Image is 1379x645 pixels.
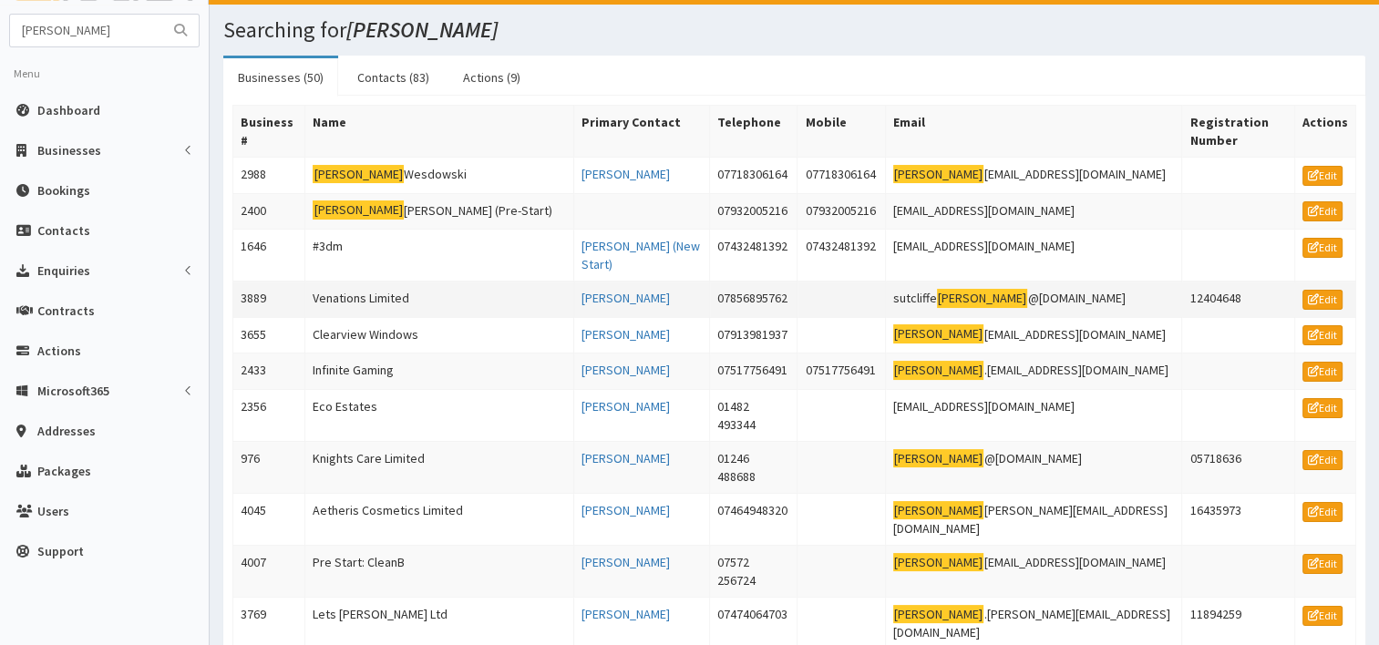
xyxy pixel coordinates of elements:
td: 2988 [233,157,305,193]
td: 2400 [233,193,305,230]
a: [PERSON_NAME] [581,290,670,306]
th: Actions [1294,105,1355,157]
td: 976 [233,441,305,493]
a: Edit [1302,290,1343,310]
a: Edit [1302,502,1343,522]
mark: [PERSON_NAME] [313,200,404,220]
td: Knights Care Limited [305,441,574,493]
a: Contacts (83) [343,58,444,97]
span: Dashboard [37,102,100,118]
td: 07517756491 [798,353,885,390]
td: [EMAIL_ADDRESS][DOMAIN_NAME] [885,545,1182,597]
a: Actions (9) [448,58,535,97]
td: Venations Limited [305,282,574,318]
td: [PERSON_NAME] (Pre-Start) [305,193,574,230]
a: [PERSON_NAME] [581,502,670,518]
td: [EMAIL_ADDRESS][DOMAIN_NAME] [885,157,1182,193]
span: Bookings [37,182,90,199]
td: 07432481392 [710,230,798,282]
a: Edit [1302,238,1343,258]
mark: [PERSON_NAME] [893,361,984,380]
a: Businesses (50) [223,58,338,97]
mark: [PERSON_NAME] [893,605,984,624]
td: 05718636 [1182,441,1295,493]
td: 4045 [233,493,305,545]
a: [PERSON_NAME] [581,362,670,378]
td: [PERSON_NAME][EMAIL_ADDRESS][DOMAIN_NAME] [885,493,1182,545]
td: Pre Start: CleanB [305,545,574,597]
th: Telephone [710,105,798,157]
mark: [PERSON_NAME] [893,449,984,468]
td: Clearview Windows [305,317,574,353]
a: [PERSON_NAME] [581,450,670,466]
a: [PERSON_NAME] [581,398,670,415]
th: Business # [233,105,305,157]
a: [PERSON_NAME] [581,166,670,182]
td: Wesdowski [305,157,574,193]
h1: Searching for [223,18,1365,42]
td: 07718306164 [710,157,798,193]
a: Edit [1302,201,1343,221]
span: Enquiries [37,262,90,279]
td: Infinite Gaming [305,353,574,390]
span: Actions [37,343,81,359]
td: 07517756491 [710,353,798,390]
td: 07932005216 [798,193,885,230]
input: Search... [10,15,163,46]
span: Addresses [37,423,96,439]
mark: [PERSON_NAME] [893,165,984,184]
td: [EMAIL_ADDRESS][DOMAIN_NAME] [885,193,1182,230]
a: Edit [1302,450,1343,470]
td: 07572 256724 [710,545,798,597]
td: 01246 488688 [710,441,798,493]
td: [EMAIL_ADDRESS][DOMAIN_NAME] [885,389,1182,441]
span: Support [37,543,84,559]
td: 07913981937 [710,317,798,353]
td: 3889 [233,282,305,318]
span: Businesses [37,142,101,159]
span: Packages [37,463,91,479]
a: [PERSON_NAME] (New Start) [581,238,700,272]
a: Edit [1302,166,1343,186]
a: Edit [1302,606,1343,626]
a: Edit [1302,362,1343,382]
a: Edit [1302,325,1343,345]
td: @[DOMAIN_NAME] [885,441,1182,493]
i: [PERSON_NAME] [346,15,498,44]
a: [PERSON_NAME] [581,554,670,570]
mark: [PERSON_NAME] [893,553,984,572]
td: 2433 [233,353,305,390]
span: Contacts [37,222,90,239]
td: sutcliffe @[DOMAIN_NAME] [885,282,1182,318]
th: Registration Number [1182,105,1295,157]
td: .[EMAIL_ADDRESS][DOMAIN_NAME] [885,353,1182,390]
td: 12404648 [1182,282,1295,318]
th: Email [885,105,1182,157]
mark: [PERSON_NAME] [893,324,984,343]
td: Aetheris Cosmetics Limited [305,493,574,545]
a: Edit [1302,398,1343,418]
mark: [PERSON_NAME] [937,289,1028,308]
td: 07464948320 [710,493,798,545]
td: Eco Estates [305,389,574,441]
span: Contracts [37,302,95,319]
td: #3dm [305,230,574,282]
td: [EMAIL_ADDRESS][DOMAIN_NAME] [885,230,1182,282]
th: Mobile [798,105,885,157]
a: [PERSON_NAME] [581,606,670,622]
span: Users [37,503,69,519]
td: 07856895762 [710,282,798,318]
td: 4007 [233,545,305,597]
th: Name [305,105,574,157]
td: 1646 [233,230,305,282]
mark: [PERSON_NAME] [313,165,404,184]
td: 07718306164 [798,157,885,193]
span: Microsoft365 [37,383,109,399]
a: [PERSON_NAME] [581,326,670,343]
td: [EMAIL_ADDRESS][DOMAIN_NAME] [885,317,1182,353]
mark: [PERSON_NAME] [893,501,984,520]
td: 01482 493344 [710,389,798,441]
td: 16435973 [1182,493,1295,545]
td: 07432481392 [798,230,885,282]
td: 07932005216 [710,193,798,230]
